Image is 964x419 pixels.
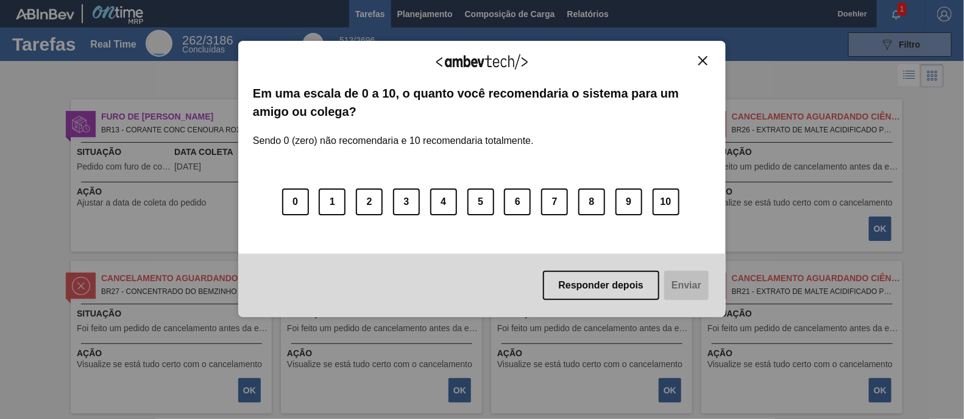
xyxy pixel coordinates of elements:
[578,188,605,215] button: 8
[253,121,534,146] label: Sendo 0 (zero) não recomendaria e 10 recomendaria totalmente.
[393,188,420,215] button: 3
[543,271,660,300] button: Responder depois
[653,188,679,215] button: 10
[430,188,457,215] button: 4
[615,188,642,215] button: 9
[541,188,568,215] button: 7
[356,188,383,215] button: 2
[319,188,346,215] button: 1
[698,56,707,65] img: Close
[695,56,711,66] button: Close
[504,188,531,215] button: 6
[467,188,494,215] button: 5
[436,54,528,70] img: Logo Ambevtech
[282,188,309,215] button: 0
[253,84,711,121] label: Em uma escala de 0 a 10, o quanto você recomendaria o sistema para um amigo ou colega?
